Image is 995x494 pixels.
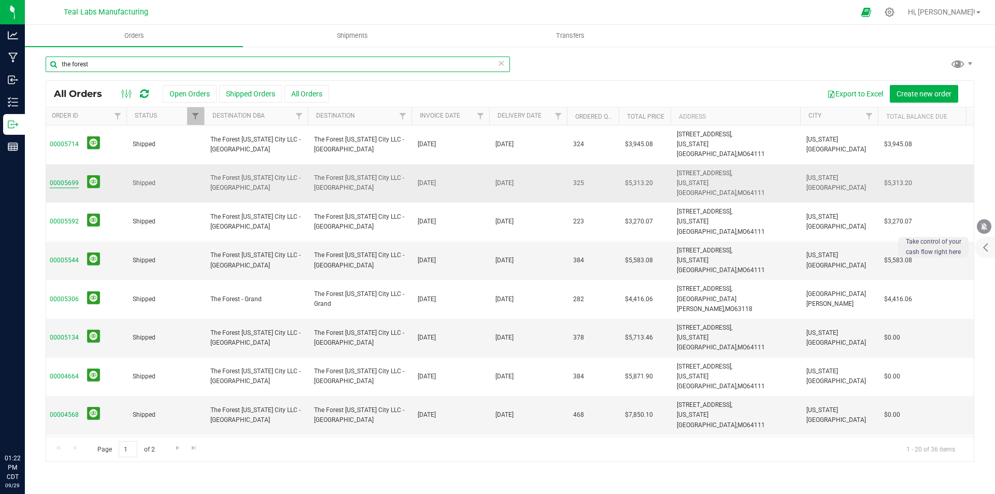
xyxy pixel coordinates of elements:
span: MO [737,150,747,158]
span: The Forest [US_STATE] City LLC - [GEOGRAPHIC_DATA] [314,135,405,154]
inline-svg: Reports [8,142,18,152]
span: $5,583.08 [884,256,912,265]
span: The Forest [US_STATE] City LLC - [GEOGRAPHIC_DATA] [314,212,405,232]
span: 384 [573,256,584,265]
span: The Forest - Grand [210,294,302,304]
span: The Forest [US_STATE] City LLC - [GEOGRAPHIC_DATA] [314,173,405,193]
span: [DATE] [418,256,436,265]
span: The Forest [US_STATE] City LLC - [GEOGRAPHIC_DATA] [210,135,302,154]
span: 282 [573,294,584,304]
a: Filter [291,107,308,125]
span: The Forest [US_STATE] City LLC - [GEOGRAPHIC_DATA] [314,405,405,425]
a: Go to the last page [187,441,202,455]
span: Shipped [133,256,198,265]
inline-svg: Manufacturing [8,52,18,63]
span: [DATE] [495,372,514,382]
span: 64111 [747,150,765,158]
th: Address [671,107,800,125]
a: Invoice Date [420,112,460,119]
button: All Orders [285,85,329,103]
span: [STREET_ADDRESS], [677,247,732,254]
span: 378 [573,333,584,343]
span: [US_STATE][GEOGRAPHIC_DATA], [677,411,737,428]
span: 325 [573,178,584,188]
a: 00005699 [50,178,79,188]
span: [DATE] [495,139,514,149]
inline-svg: Inventory [8,97,18,107]
a: Destination [316,112,355,119]
div: Manage settings [883,7,896,17]
span: [DATE] [418,410,436,420]
span: $0.00 [884,333,900,343]
span: [DATE] [418,372,436,382]
span: $5,713.46 [625,333,653,343]
span: $7,850.10 [625,410,653,420]
span: [STREET_ADDRESS], [677,285,732,292]
span: $0.00 [884,410,900,420]
span: $5,313.20 [625,178,653,188]
span: Page of 2 [89,441,163,457]
span: [DATE] [418,217,436,227]
span: 223 [573,217,584,227]
span: [DATE] [495,410,514,420]
span: The Forest [US_STATE] City LLC - [GEOGRAPHIC_DATA] [210,173,302,193]
span: [US_STATE][GEOGRAPHIC_DATA], [677,334,737,351]
span: [STREET_ADDRESS], [677,324,732,331]
span: MO [737,421,747,429]
span: [US_STATE][GEOGRAPHIC_DATA] [806,212,872,232]
span: [US_STATE][GEOGRAPHIC_DATA] [806,405,872,425]
a: Filter [187,107,204,125]
span: [DATE] [495,256,514,265]
span: [US_STATE][GEOGRAPHIC_DATA], [677,218,737,235]
a: 00005306 [50,294,79,304]
inline-svg: Inbound [8,75,18,85]
input: 1 [119,441,137,457]
span: Clear [497,57,505,70]
span: The Forest [US_STATE] City LLC - [GEOGRAPHIC_DATA] [210,366,302,386]
span: Shipped [133,372,198,382]
a: Filter [394,107,411,125]
span: 64111 [747,344,765,351]
span: [US_STATE][GEOGRAPHIC_DATA] [806,173,872,193]
span: [DATE] [418,333,436,343]
button: Shipped Orders [219,85,282,103]
span: [DATE] [495,333,514,343]
span: [STREET_ADDRESS], [677,208,732,215]
span: $5,313.20 [884,178,912,188]
span: $5,583.08 [625,256,653,265]
span: Create new order [897,90,951,98]
a: Filter [472,107,489,125]
span: Open Ecommerce Menu [855,2,878,22]
span: Shipped [133,294,198,304]
span: The Forest [US_STATE] City LLC - Grand [314,289,405,309]
span: The Forest [US_STATE] City LLC - [GEOGRAPHIC_DATA] [314,328,405,348]
button: Export to Excel [820,85,890,103]
span: 63118 [734,305,752,313]
span: 324 [573,139,584,149]
a: 00004664 [50,372,79,382]
span: $3,945.08 [884,139,912,149]
span: [DATE] [418,139,436,149]
span: [STREET_ADDRESS], [677,170,732,177]
a: Order ID [52,112,78,119]
span: 64111 [747,383,765,390]
span: Shipped [133,410,198,420]
span: [DATE] [495,217,514,227]
span: 64111 [747,421,765,429]
a: 00005134 [50,333,79,343]
a: Shipments [243,25,461,47]
a: Filter [861,107,878,125]
span: Shipped [133,139,198,149]
a: 00005714 [50,139,79,149]
a: Ordered qty [575,113,615,120]
input: Search Order ID, Destination, Customer PO... [46,57,510,72]
span: [GEOGRAPHIC_DATA][PERSON_NAME], [677,295,736,313]
span: Shipped [133,217,198,227]
span: The Forest [US_STATE] City LLC - [GEOGRAPHIC_DATA] [210,405,302,425]
span: $4,416.06 [884,294,912,304]
a: Destination DBA [212,112,265,119]
a: 00005544 [50,256,79,265]
span: [STREET_ADDRESS], [677,363,732,370]
span: MO [737,266,747,274]
a: Delivery Date [497,112,542,119]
